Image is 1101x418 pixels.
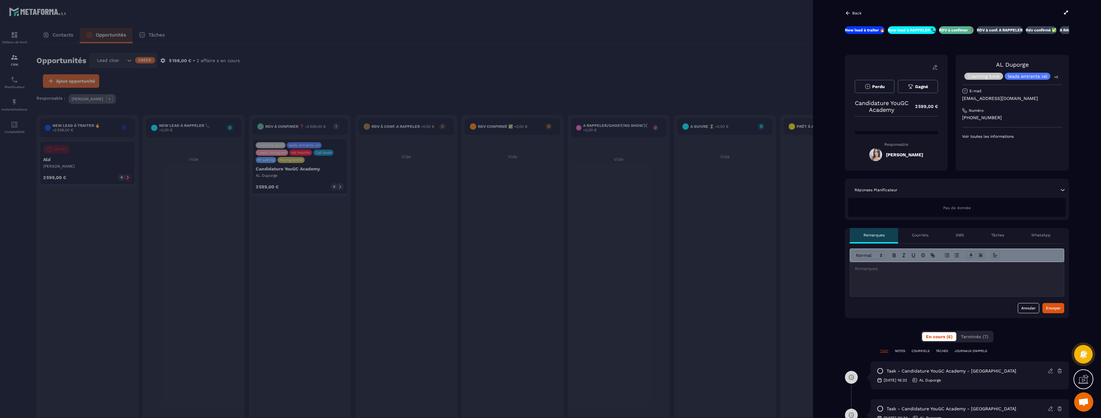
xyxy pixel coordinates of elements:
[962,134,1063,139] p: Voir toutes les informations
[954,349,987,353] p: JOURNAUX D'APPELS
[887,406,1016,412] p: task - Candidature YouGC Academy - [GEOGRAPHIC_DATA]
[1008,74,1047,78] p: leads entrants vsl
[956,233,964,238] p: SMS
[1052,74,1060,80] p: +5
[926,334,952,339] span: En cours (6)
[886,152,923,157] h5: [PERSON_NAME]
[969,88,982,94] p: E-mail
[912,349,929,353] p: COURRIELS
[872,84,885,89] span: Perdu
[880,349,888,353] p: TOUT
[1042,303,1064,313] button: Envoyer
[1046,305,1061,311] div: Envoyer
[969,108,984,113] p: Numéro
[1018,303,1039,313] button: Annuler
[962,115,1063,121] p: [PHONE_NUMBER]
[922,332,956,341] button: En cours (6)
[957,332,992,341] button: Terminés (7)
[943,206,971,210] span: Pas de donnée
[996,61,1029,68] a: AL Duporge
[909,100,938,113] p: 2 599,00 €
[912,233,928,238] p: Courriels
[968,74,1000,78] p: Coaching book
[855,100,909,113] p: Candidature YouGC Academy
[898,80,938,93] button: Gagné
[1074,392,1093,412] a: Ouvrir le chat
[855,187,897,193] p: Réponses Planificateur
[962,95,1063,102] p: [EMAIL_ADDRESS][DOMAIN_NAME]
[884,378,907,383] p: [DATE] 16:32
[855,142,938,147] p: Responsable
[991,233,1004,238] p: Tâches
[936,349,948,353] p: TÂCHES
[864,233,885,238] p: Remarques
[895,349,905,353] p: NOTES
[1031,233,1051,238] p: WhatsApp
[887,368,1016,374] p: task - Candidature YouGC Academy - [GEOGRAPHIC_DATA]
[915,84,928,89] span: Gagné
[961,334,988,339] span: Terminés (7)
[919,378,941,383] p: AL Duporge
[855,80,895,93] button: Perdu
